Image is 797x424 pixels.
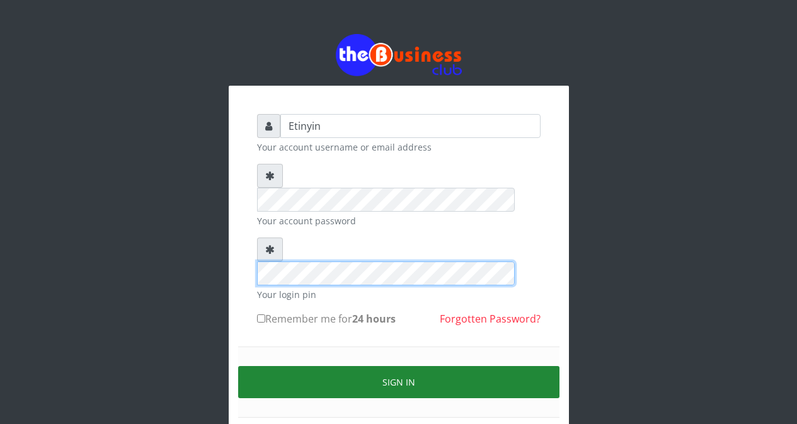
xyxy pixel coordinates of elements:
[352,312,396,326] b: 24 hours
[238,366,559,398] button: Sign in
[257,288,541,301] small: Your login pin
[280,114,541,138] input: Username or email address
[440,312,541,326] a: Forgotten Password?
[257,314,265,323] input: Remember me for24 hours
[257,311,396,326] label: Remember me for
[257,140,541,154] small: Your account username or email address
[257,214,541,227] small: Your account password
